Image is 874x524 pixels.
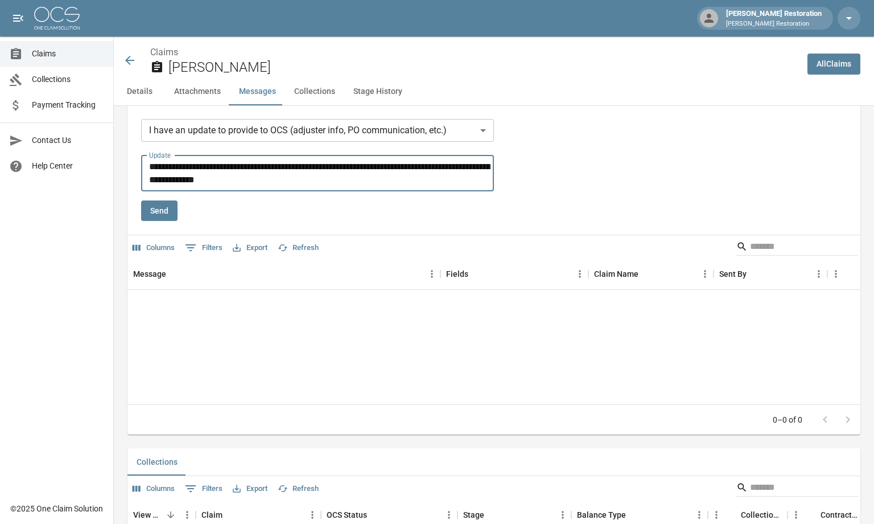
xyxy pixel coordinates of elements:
[141,200,178,222] button: Send
[571,265,588,283] button: Menu
[736,238,858,258] div: Search
[149,150,171,160] label: Update
[165,78,230,105] button: Attachments
[440,506,457,523] button: Menu
[168,59,798,76] h2: [PERSON_NAME]
[773,414,802,425] p: 0–0 of 0
[133,258,166,290] div: Message
[722,8,826,28] div: [PERSON_NAME] Restoration
[810,265,827,283] button: Menu
[747,266,762,282] button: Sort
[182,239,225,257] button: Show filters
[230,78,285,105] button: Messages
[367,507,383,523] button: Sort
[423,265,440,283] button: Menu
[626,507,642,523] button: Sort
[788,506,805,523] button: Menu
[827,265,844,283] button: Menu
[719,258,747,290] div: Sent By
[127,258,440,290] div: Message
[594,258,638,290] div: Claim Name
[714,258,827,290] div: Sent By
[230,239,270,257] button: Export
[468,266,484,282] button: Sort
[7,7,30,30] button: open drawer
[588,258,714,290] div: Claim Name
[32,99,104,111] span: Payment Tracking
[696,265,714,283] button: Menu
[554,506,571,523] button: Menu
[440,258,588,290] div: Fields
[114,78,165,105] button: Details
[638,266,654,282] button: Sort
[446,258,468,290] div: Fields
[34,7,80,30] img: ocs-logo-white-transparent.png
[32,134,104,146] span: Contact Us
[807,54,860,75] a: AllClaims
[691,506,708,523] button: Menu
[179,506,196,523] button: Menu
[736,478,858,499] div: Search
[222,507,238,523] button: Sort
[114,78,874,105] div: anchor tabs
[141,119,494,142] div: I have an update to provide to OCS (adjuster info, PO communication, etc.)
[130,480,178,498] button: Select columns
[150,47,178,58] a: Claims
[32,48,104,60] span: Claims
[805,507,821,523] button: Sort
[275,480,321,498] button: Refresh
[150,46,798,59] nav: breadcrumb
[230,480,270,498] button: Export
[130,239,178,257] button: Select columns
[275,239,321,257] button: Refresh
[182,480,225,498] button: Show filters
[163,507,179,523] button: Sort
[127,448,187,476] button: Collections
[484,507,500,523] button: Sort
[725,507,741,523] button: Sort
[344,78,411,105] button: Stage History
[10,503,103,514] div: © 2025 One Claim Solution
[127,448,860,476] div: related-list tabs
[285,78,344,105] button: Collections
[708,506,725,523] button: Menu
[166,266,182,282] button: Sort
[32,160,104,172] span: Help Center
[304,506,321,523] button: Menu
[726,19,822,29] p: [PERSON_NAME] Restoration
[32,73,104,85] span: Collections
